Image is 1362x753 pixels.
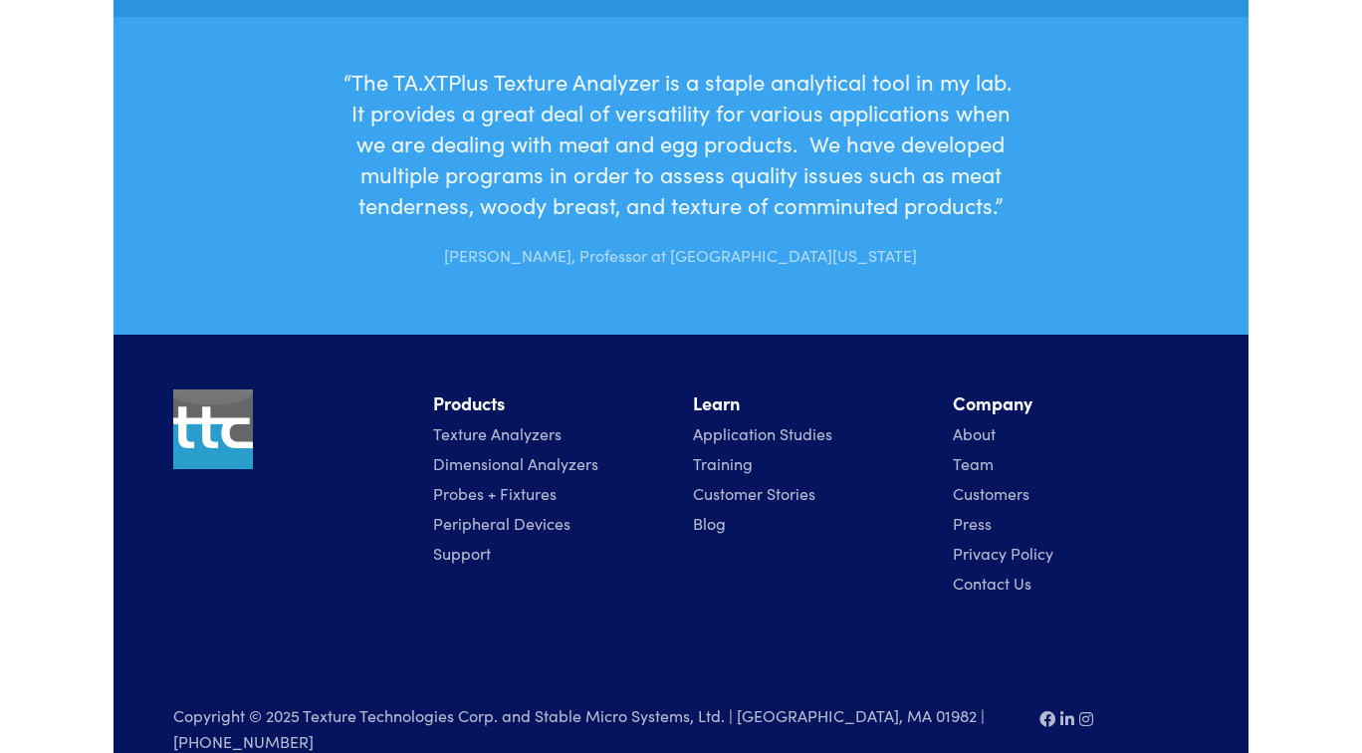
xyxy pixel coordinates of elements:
a: Support [433,542,491,564]
a: Texture Analyzers [433,422,562,444]
h6: “The TA.XTPlus Texture Analyzer is a staple analytical tool in my lab. It provides a great deal o... [343,67,1018,220]
li: Products [433,389,669,418]
a: Blog [693,512,726,534]
a: Peripheral Devices [433,512,570,534]
a: Application Studies [693,422,832,444]
a: Team [953,452,994,474]
a: About [953,422,996,444]
a: Dimensional Analyzers [433,452,598,474]
img: ttc_logo_1x1_v1.0.png [173,389,253,469]
a: Press [953,512,992,534]
a: Privacy Policy [953,542,1053,564]
a: Contact Us [953,572,1031,594]
li: Company [953,389,1189,418]
li: Learn [693,389,929,418]
a: Customers [953,482,1029,504]
a: Probes + Fixtures [433,482,557,504]
p: [PERSON_NAME], Professor at [GEOGRAPHIC_DATA][US_STATE] [343,228,1018,269]
a: [PHONE_NUMBER] [173,730,314,752]
a: Training [693,452,753,474]
a: Customer Stories [693,482,815,504]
